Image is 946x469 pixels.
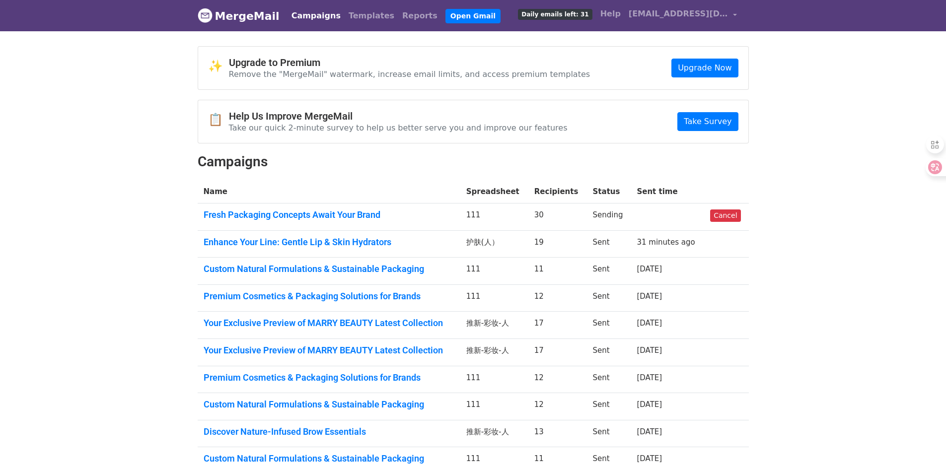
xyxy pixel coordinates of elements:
td: 17 [528,339,587,366]
td: Sent [587,420,631,447]
td: Sent [587,393,631,420]
th: Name [198,180,460,203]
td: Sent [587,230,631,258]
p: Remove the "MergeMail" watermark, increase email limits, and access premium templates [229,69,590,79]
span: 📋 [208,113,229,127]
a: Discover Nature-Infused Brow Essentials [204,426,454,437]
a: [DATE] [637,319,662,328]
a: [EMAIL_ADDRESS][DOMAIN_NAME] [625,4,741,27]
td: 30 [528,203,587,231]
td: 19 [528,230,587,258]
td: 111 [460,258,528,285]
a: Help [596,4,625,24]
a: Upgrade Now [671,59,738,77]
a: [DATE] [637,400,662,409]
a: Take Survey [677,112,738,131]
td: 12 [528,366,587,393]
a: [DATE] [637,373,662,382]
td: Sent [587,366,631,393]
td: 17 [528,312,587,339]
a: Fresh Packaging Concepts Await Your Brand [204,209,454,220]
th: Recipients [528,180,587,203]
a: Daily emails left: 31 [514,4,596,24]
td: 12 [528,284,587,312]
td: Sent [587,339,631,366]
td: 12 [528,393,587,420]
iframe: Chat Widget [896,421,946,469]
a: Enhance Your Line: Gentle Lip & Skin Hydrators [204,237,454,248]
a: [DATE] [637,346,662,355]
a: [DATE] [637,292,662,301]
td: 13 [528,420,587,447]
a: Custom Natural Formulations & Sustainable Packaging [204,453,454,464]
td: 推新-彩妆-人 [460,420,528,447]
th: Status [587,180,631,203]
a: Campaigns [288,6,345,26]
td: 护肤(人） [460,230,528,258]
td: Sent [587,284,631,312]
p: Take our quick 2-minute survey to help us better serve you and improve our features [229,123,568,133]
a: [DATE] [637,427,662,436]
th: Spreadsheet [460,180,528,203]
span: [EMAIL_ADDRESS][DOMAIN_NAME] [629,8,728,20]
td: Sending [587,203,631,231]
td: 推新-彩妆-人 [460,339,528,366]
a: Premium Cosmetics & Packaging Solutions for Brands [204,372,454,383]
span: ✨ [208,59,229,73]
h2: Campaigns [198,153,749,170]
h4: Upgrade to Premium [229,57,590,68]
a: Custom Natural Formulations & Sustainable Packaging [204,264,454,274]
a: Open Gmail [445,9,501,23]
a: Custom Natural Formulations & Sustainable Packaging [204,399,454,410]
a: Reports [398,6,441,26]
td: 111 [460,203,528,231]
td: 111 [460,284,528,312]
td: 推新-彩妆-人 [460,312,528,339]
a: Templates [345,6,398,26]
td: 111 [460,366,528,393]
td: Sent [587,312,631,339]
td: 11 [528,258,587,285]
th: Sent time [631,180,704,203]
a: MergeMail [198,5,280,26]
td: Sent [587,258,631,285]
td: 111 [460,393,528,420]
a: 31 minutes ago [637,238,695,247]
h4: Help Us Improve MergeMail [229,110,568,122]
a: Premium Cosmetics & Packaging Solutions for Brands [204,291,454,302]
a: Your Exclusive Preview of MARRY BEAUTY Latest Collection [204,318,454,329]
a: [DATE] [637,265,662,273]
span: Daily emails left: 31 [518,9,592,20]
a: Cancel [710,209,740,222]
img: MergeMail logo [198,8,213,23]
a: Your Exclusive Preview of MARRY BEAUTY Latest Collection [204,345,454,356]
a: [DATE] [637,454,662,463]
